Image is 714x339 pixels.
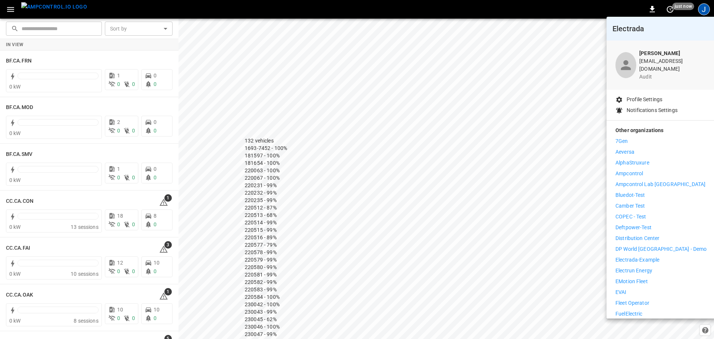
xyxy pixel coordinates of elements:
h6: Electrada [612,23,710,35]
p: AlphaStruxure [615,159,649,167]
p: Deftpower-Test [615,224,652,231]
p: Fleet Operator [615,299,649,307]
p: COPEC - Test [615,213,646,221]
p: Aeversa [615,148,634,156]
p: audit [639,73,707,81]
p: FuelElectric [615,310,643,318]
div: profile-icon [615,52,636,78]
p: [EMAIL_ADDRESS][DOMAIN_NAME] [639,57,707,73]
p: eMotion Fleet [615,278,648,285]
p: Ampcontrol Lab [GEOGRAPHIC_DATA] [615,180,705,188]
p: Distribution Center [615,234,660,242]
b: [PERSON_NAME] [639,50,680,56]
p: Other organizations [615,127,707,137]
p: Profile Settings [627,96,662,103]
p: Ampcontrol [615,170,643,178]
p: Electrun Energy [615,267,652,275]
p: Camber Test [615,202,645,210]
p: Electrada-Example [615,256,659,264]
p: DP World [GEOGRAPHIC_DATA] - Demo [615,245,707,253]
p: Bluedot-Test [615,191,645,199]
p: 7Gen [615,137,628,145]
p: EVAI [615,288,627,296]
p: Notifications Settings [627,106,678,114]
